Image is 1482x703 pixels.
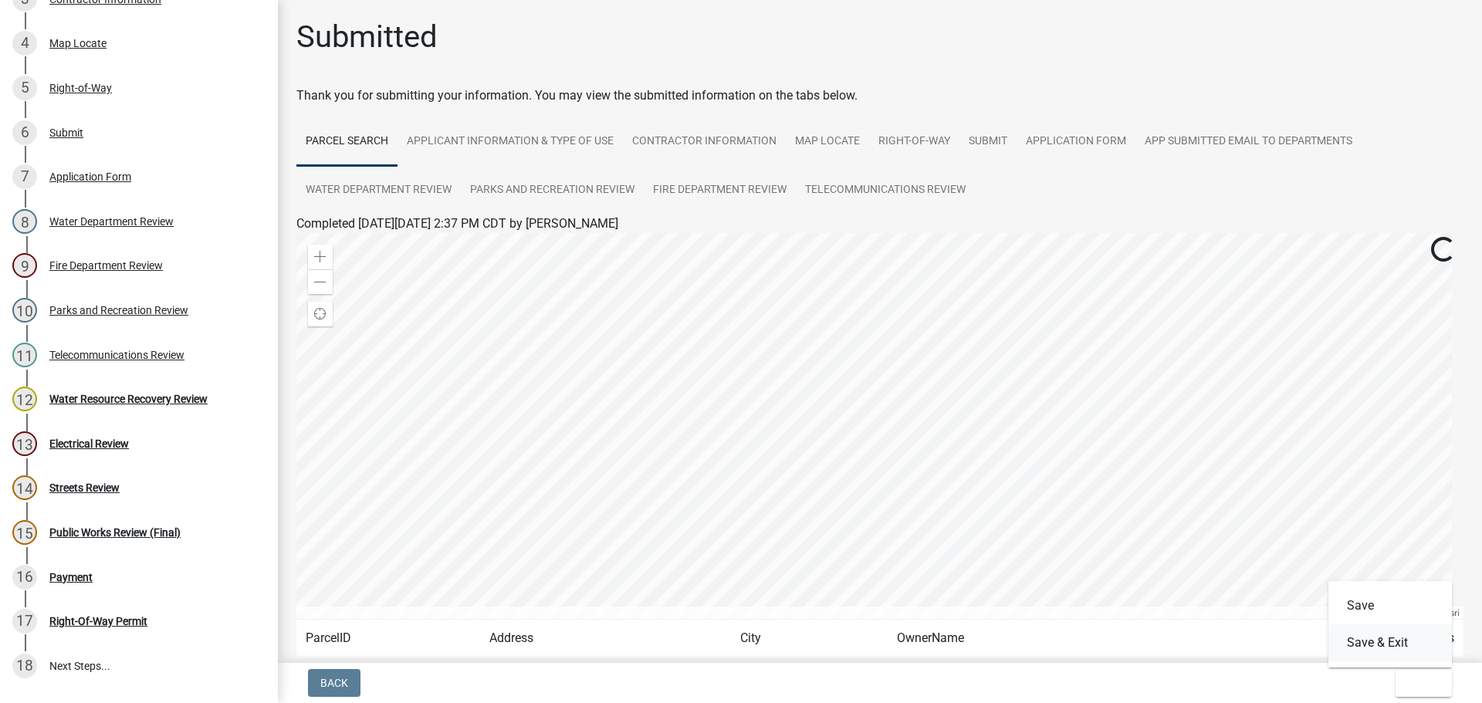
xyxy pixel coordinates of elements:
[49,260,163,271] div: Fire Department Review
[49,216,174,227] div: Water Department Review
[1445,607,1460,618] a: Esri
[796,166,975,215] a: Telecommunications Review
[49,305,188,316] div: Parks and Recreation Review
[49,171,131,182] div: Application Form
[888,620,1369,657] td: OwnerName
[296,117,398,167] a: Parcel search
[12,164,37,189] div: 7
[12,253,37,278] div: 9
[308,269,333,294] div: Zoom out
[398,117,623,167] a: Applicant Information & Type of Use
[308,302,333,326] div: Find my location
[480,620,731,657] td: Address
[49,438,129,449] div: Electrical Review
[1328,581,1452,668] div: Exit
[12,298,37,323] div: 10
[1328,587,1452,624] button: Save
[731,620,888,657] td: City
[12,475,37,500] div: 14
[49,482,120,493] div: Streets Review
[12,31,37,56] div: 4
[1328,624,1452,661] button: Save & Exit
[12,520,37,545] div: 15
[461,166,644,215] a: Parks and Recreation Review
[12,120,37,145] div: 6
[12,76,37,100] div: 5
[296,19,438,56] h1: Submitted
[869,117,959,167] a: Right-of-Way
[786,117,869,167] a: Map Locate
[1135,117,1362,167] a: App Submitted Email to Departments
[49,127,83,138] div: Submit
[1396,669,1452,697] button: Exit
[320,677,348,689] span: Back
[1408,677,1430,689] span: Exit
[49,38,107,49] div: Map Locate
[12,654,37,678] div: 18
[12,609,37,634] div: 17
[12,387,37,411] div: 12
[1017,117,1135,167] a: Application Form
[49,572,93,583] div: Payment
[296,166,461,215] a: Water Department Review
[49,616,147,627] div: Right-Of-Way Permit
[49,83,112,93] div: Right-of-Way
[308,245,333,269] div: Zoom in
[959,117,1017,167] a: Submit
[296,216,618,231] span: Completed [DATE][DATE] 2:37 PM CDT by [PERSON_NAME]
[49,350,184,360] div: Telecommunications Review
[308,669,360,697] button: Back
[49,394,208,404] div: Water Resource Recovery Review
[12,343,37,367] div: 11
[12,565,37,590] div: 16
[12,209,37,234] div: 8
[296,620,480,657] td: ParcelID
[12,431,37,456] div: 13
[623,117,786,167] a: Contractor Information
[49,527,181,538] div: Public Works Review (Final)
[644,166,796,215] a: Fire Department Review
[296,86,1463,105] div: Thank you for submitting your information. You may view the submitted information on the tabs below.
